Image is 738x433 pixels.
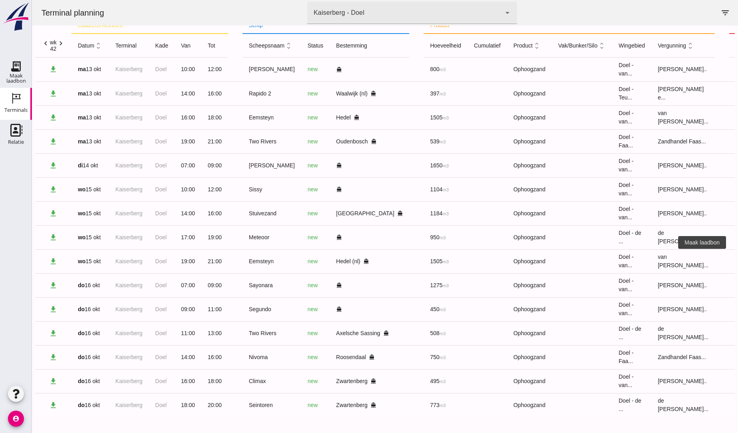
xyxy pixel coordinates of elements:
[351,330,357,336] i: directions_boat
[77,129,117,153] td: Kaiserberg
[475,153,520,177] td: Ophoogzand
[217,161,263,170] div: [PERSON_NAME]
[408,379,414,384] small: m3
[17,137,26,146] i: download
[580,393,620,417] td: Doel - de ...
[77,249,117,273] td: Kaiserberg
[410,115,417,120] small: m3
[620,153,683,177] td: [PERSON_NAME]..
[17,401,26,409] i: download
[392,297,436,321] td: 450
[580,273,620,297] td: Doel - van...
[475,177,520,201] td: Ophoogzand
[149,186,163,193] span: 10:00
[117,58,143,81] td: Doel
[392,129,436,153] td: 539
[392,153,436,177] td: 1650
[77,225,117,249] td: Kaiserberg
[410,259,417,264] small: m3
[149,282,163,288] span: 07:00
[117,321,143,345] td: Doel
[77,153,117,177] td: Kaiserberg
[410,283,417,288] small: m3
[46,281,71,290] div: 16 okt
[408,355,414,360] small: m3
[77,297,117,321] td: Kaiserberg
[77,177,117,201] td: Kaiserberg
[580,201,620,225] td: Doel - van...
[304,137,371,146] div: Oudenbosch
[217,209,263,218] div: Stuivezand
[149,66,163,72] span: 10:00
[304,234,310,240] i: directions_boat
[408,307,414,312] small: m3
[46,233,71,242] div: 15 okt
[436,34,475,58] th: cumulatief
[149,378,163,384] span: 16:00
[408,235,414,240] small: m3
[17,281,26,290] i: download
[471,8,480,18] i: arrow_drop_down
[269,297,298,321] td: new
[620,249,683,273] td: van [PERSON_NAME]...
[17,329,26,338] i: download
[365,211,371,216] i: directions_boat
[580,177,620,201] td: Doel - van...
[269,249,298,273] td: new
[17,209,26,218] i: download
[117,345,143,369] td: Doel
[475,249,520,273] td: Ophoogzand
[253,42,261,50] i: unfold_more
[17,89,26,98] i: download
[46,353,71,361] div: 16 okt
[149,402,163,408] span: 18:00
[392,393,436,417] td: 773
[269,34,298,58] th: status
[392,58,436,81] td: 800
[149,330,163,336] span: 11:00
[620,81,683,105] td: [PERSON_NAME] e...
[282,8,332,18] div: Kaiserberg - Doel
[176,114,190,121] span: 18:00
[176,90,190,97] span: 16:00
[269,345,298,369] td: new
[408,403,414,408] small: m3
[46,234,53,240] strong: wo
[304,257,371,266] div: Hedel (nl)
[392,273,436,297] td: 1275
[149,306,163,312] span: 09:00
[620,321,683,345] td: de [PERSON_NAME]...
[304,187,310,192] i: directions_boat
[8,411,24,427] i: account_circle
[176,66,190,72] span: 12:00
[392,321,436,345] td: 508
[46,257,71,266] div: 15 okt
[46,306,53,312] strong: do
[654,42,663,50] i: unfold_more
[269,273,298,297] td: new
[46,113,71,122] div: 13 okt
[18,46,25,52] div: 42
[17,353,26,361] i: download
[475,321,520,345] td: Ophoogzand
[392,369,436,393] td: 495
[149,258,163,264] span: 19:00
[77,369,117,393] td: Kaiserberg
[77,345,117,369] td: Kaiserberg
[304,113,371,122] div: Hedel
[77,34,117,58] th: terminal
[217,257,263,266] div: Eemsteyn
[410,211,417,216] small: m3
[392,34,436,58] th: hoeveelheid
[46,185,71,194] div: 15 okt
[269,369,298,393] td: new
[304,67,310,72] i: directions_boat
[304,377,371,385] div: Zwartenberg
[17,233,26,242] i: download
[17,185,26,194] i: download
[217,89,263,98] div: Rapido 2
[339,91,344,96] i: directions_boat
[620,129,683,153] td: Zandhandel Faas...
[46,258,53,264] strong: wo
[410,187,417,192] small: m3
